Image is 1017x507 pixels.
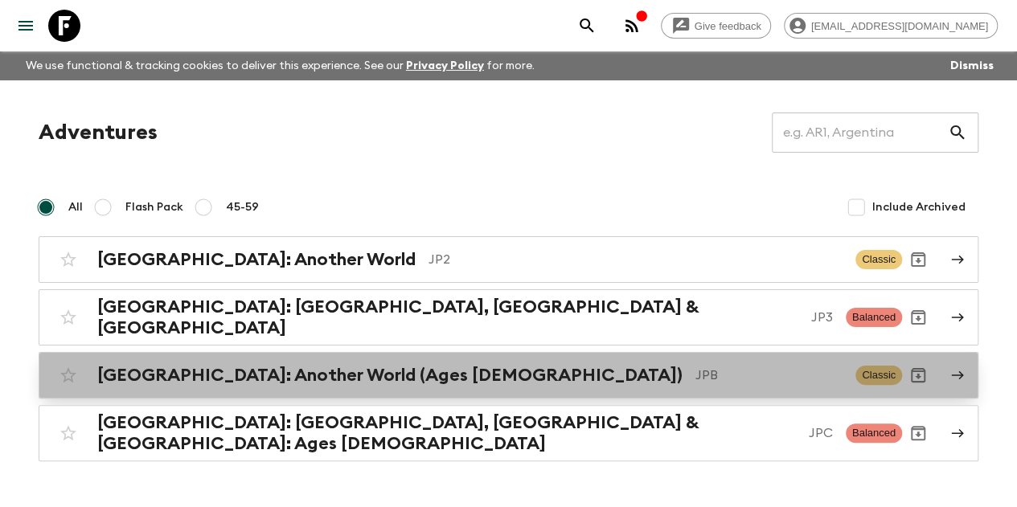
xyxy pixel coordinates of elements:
h2: [GEOGRAPHIC_DATA]: Another World (Ages [DEMOGRAPHIC_DATA]) [97,365,683,386]
h2: [GEOGRAPHIC_DATA]: [GEOGRAPHIC_DATA], [GEOGRAPHIC_DATA] & [GEOGRAPHIC_DATA] [97,296,798,338]
a: [GEOGRAPHIC_DATA]: [GEOGRAPHIC_DATA], [GEOGRAPHIC_DATA] & [GEOGRAPHIC_DATA]: Ages [DEMOGRAPHIC_DA... [39,405,978,461]
button: Dismiss [946,55,998,77]
div: [EMAIL_ADDRESS][DOMAIN_NAME] [784,13,998,39]
p: JPB [695,366,843,385]
a: [GEOGRAPHIC_DATA]: Another World (Ages [DEMOGRAPHIC_DATA])JPBClassicArchive [39,352,978,399]
a: Privacy Policy [406,60,484,72]
span: Classic [855,250,902,269]
a: Give feedback [661,13,771,39]
input: e.g. AR1, Argentina [772,110,948,155]
span: All [68,199,83,215]
button: Archive [902,417,934,449]
h2: [GEOGRAPHIC_DATA]: Another World [97,249,416,270]
span: Give feedback [686,20,770,32]
p: JP2 [429,250,843,269]
button: menu [10,10,42,42]
span: [EMAIL_ADDRESS][DOMAIN_NAME] [802,20,997,32]
button: Archive [902,359,934,391]
span: Include Archived [872,199,966,215]
button: Archive [902,243,934,276]
button: search adventures [571,10,603,42]
span: Flash Pack [125,199,183,215]
p: JPC [809,423,833,443]
span: 45-59 [226,199,259,215]
a: [GEOGRAPHIC_DATA]: Another WorldJP2ClassicArchive [39,236,978,283]
span: Classic [855,366,902,385]
p: JP3 [811,308,833,327]
button: Archive [902,301,934,333]
h2: [GEOGRAPHIC_DATA]: [GEOGRAPHIC_DATA], [GEOGRAPHIC_DATA] & [GEOGRAPHIC_DATA]: Ages [DEMOGRAPHIC_DATA] [97,412,796,454]
span: Balanced [846,308,902,327]
p: We use functional & tracking cookies to deliver this experience. See our for more. [19,51,541,80]
span: Balanced [846,423,902,443]
h1: Adventures [39,117,158,149]
a: [GEOGRAPHIC_DATA]: [GEOGRAPHIC_DATA], [GEOGRAPHIC_DATA] & [GEOGRAPHIC_DATA]JP3BalancedArchive [39,289,978,345]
